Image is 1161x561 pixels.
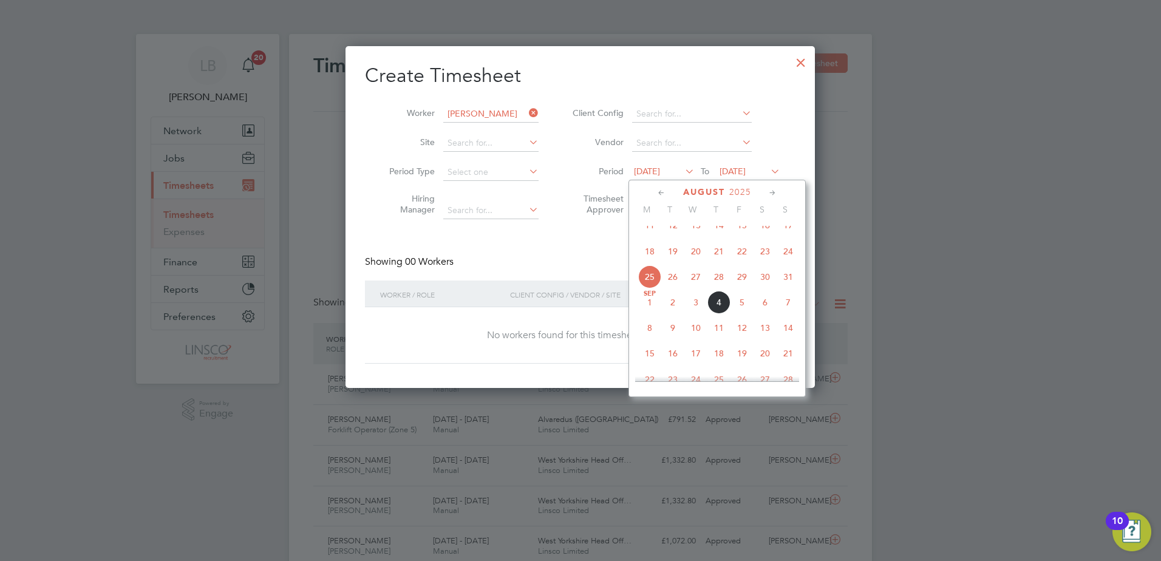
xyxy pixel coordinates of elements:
[569,137,624,148] label: Vendor
[1112,512,1151,551] button: Open Resource Center, 10 new notifications
[405,256,454,268] span: 00 Workers
[684,291,707,314] span: 3
[638,265,661,288] span: 25
[754,342,777,365] span: 20
[684,240,707,263] span: 20
[569,193,624,215] label: Timesheet Approver
[751,204,774,215] span: S
[754,214,777,237] span: 16
[661,316,684,339] span: 9
[754,240,777,263] span: 23
[684,342,707,365] span: 17
[727,204,751,215] span: F
[707,291,730,314] span: 4
[730,240,754,263] span: 22
[638,291,661,314] span: 1
[777,342,800,365] span: 21
[683,187,725,197] span: August
[777,291,800,314] span: 7
[684,265,707,288] span: 27
[720,166,746,177] span: [DATE]
[638,342,661,365] span: 15
[380,193,435,215] label: Hiring Manager
[638,368,661,391] span: 22
[661,342,684,365] span: 16
[707,240,730,263] span: 21
[377,329,783,342] div: No workers found for this timesheet period.
[754,316,777,339] span: 13
[707,368,730,391] span: 25
[730,214,754,237] span: 15
[635,204,658,215] span: M
[638,291,661,297] span: Sep
[661,240,684,263] span: 19
[634,166,660,177] span: [DATE]
[777,368,800,391] span: 28
[443,164,539,181] input: Select one
[681,204,704,215] span: W
[684,214,707,237] span: 13
[697,163,713,179] span: To
[661,368,684,391] span: 23
[777,265,800,288] span: 31
[569,166,624,177] label: Period
[380,166,435,177] label: Period Type
[754,291,777,314] span: 6
[661,265,684,288] span: 26
[507,280,702,308] div: Client Config / Vendor / Site
[754,265,777,288] span: 30
[638,214,661,237] span: 11
[707,342,730,365] span: 18
[365,63,795,89] h2: Create Timesheet
[684,316,707,339] span: 10
[730,291,754,314] span: 5
[704,204,727,215] span: T
[443,106,539,123] input: Search for...
[754,368,777,391] span: 27
[730,316,754,339] span: 12
[730,265,754,288] span: 29
[661,291,684,314] span: 2
[658,204,681,215] span: T
[730,342,754,365] span: 19
[777,214,800,237] span: 17
[729,187,751,197] span: 2025
[777,316,800,339] span: 14
[443,135,539,152] input: Search for...
[684,368,707,391] span: 24
[377,280,507,308] div: Worker / Role
[707,265,730,288] span: 28
[730,368,754,391] span: 26
[707,214,730,237] span: 14
[380,137,435,148] label: Site
[380,107,435,118] label: Worker
[1112,521,1123,537] div: 10
[638,316,661,339] span: 8
[661,214,684,237] span: 12
[443,202,539,219] input: Search for...
[632,135,752,152] input: Search for...
[638,240,661,263] span: 18
[569,107,624,118] label: Client Config
[777,240,800,263] span: 24
[774,204,797,215] span: S
[365,256,456,268] div: Showing
[632,106,752,123] input: Search for...
[707,316,730,339] span: 11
